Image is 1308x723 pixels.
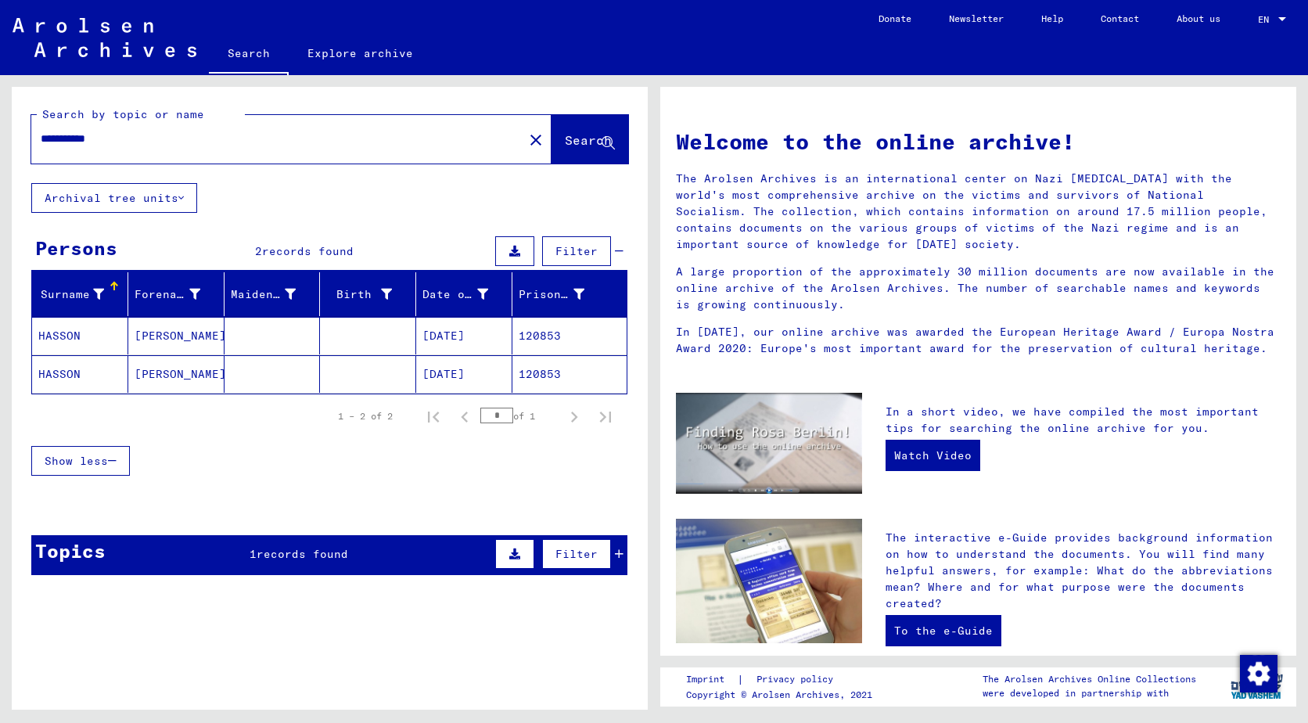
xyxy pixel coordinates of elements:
div: Date of birth [422,282,512,307]
div: Topics [35,537,106,565]
p: A large proportion of the approximately 30 million documents are now available in the online arch... [676,264,1281,313]
mat-header-cell: Geburtsdatum [416,272,512,316]
button: Search [552,115,628,164]
img: video.jpg [676,393,862,494]
mat-header-cell: Geburt‏ [320,272,416,316]
div: 1 – 2 of 2 [338,409,393,423]
span: 2 [255,244,262,258]
button: Archival tree units [31,183,197,213]
span: EN [1258,14,1275,25]
mat-header-cell: Nachname [32,272,128,316]
span: 1 [250,547,257,561]
div: Surname [38,282,128,307]
mat-cell: [DATE] [416,355,512,393]
mat-cell: 120853 [512,317,627,354]
mat-cell: [PERSON_NAME] [128,317,225,354]
button: Show less [31,446,130,476]
button: Filter [542,236,611,266]
p: In a short video, we have compiled the most important tips for searching the online archive for you. [886,404,1281,437]
span: records found [262,244,354,258]
button: Clear [520,124,552,155]
span: Filter [555,244,598,258]
a: Search [209,34,289,75]
mat-cell: [DATE] [416,317,512,354]
mat-header-cell: Prisoner # [512,272,627,316]
font: Birth [336,287,372,301]
span: Filter [555,547,598,561]
p: were developed in partnership with [983,686,1196,700]
mat-cell: HASSON [32,355,128,393]
font: | [737,671,744,688]
a: Watch Video [886,440,980,471]
p: The Arolsen Archives is an international center on Nazi [MEDICAL_DATA] with the world's most comp... [676,171,1281,253]
button: Previous page [449,401,480,432]
font: Archival tree units [45,191,178,205]
span: Show less [45,454,108,468]
span: records found [257,547,348,561]
button: Filter [542,539,611,569]
p: Copyright © Arolsen Archives, 2021 [686,688,872,702]
div: Prisoner # [519,282,608,307]
font: Forename [135,287,191,301]
div: Birth [326,282,415,307]
a: Explore archive [289,34,432,72]
a: To the e-Guide [886,615,1001,646]
a: Privacy policy [744,671,852,688]
mat-cell: 120853 [512,355,627,393]
p: In [DATE], our online archive was awarded the European Heritage Award / Europa Nostra Award 2020:... [676,324,1281,357]
mat-icon: close [526,131,545,149]
p: The interactive e-Guide provides background information on how to understand the documents. You w... [886,530,1281,612]
div: Change consent [1239,654,1277,692]
font: of 1 [513,410,535,422]
font: Prisoner # [519,287,589,301]
font: Maiden name [231,287,308,301]
div: Maiden name [231,282,320,307]
img: eguide.jpg [676,519,862,643]
button: Next page [559,401,590,432]
p: The Arolsen Archives Online Collections [983,672,1196,686]
a: Imprint [686,671,737,688]
span: Search [565,132,612,148]
button: Last page [590,401,621,432]
font: Surname [41,287,90,301]
h1: Welcome to the online archive! [676,125,1281,158]
mat-cell: HASSON [32,317,128,354]
mat-label: Search by topic or name [42,107,204,121]
font: Date of birth [422,287,514,301]
img: Arolsen_neg.svg [13,18,196,57]
img: yv_logo.png [1227,667,1286,706]
div: Persons [35,234,117,262]
mat-header-cell: Geburtsname [225,272,321,316]
button: First page [418,401,449,432]
mat-cell: [PERSON_NAME] [128,355,225,393]
img: Change consent [1240,655,1277,692]
mat-header-cell: Vorname [128,272,225,316]
div: Forename [135,282,224,307]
